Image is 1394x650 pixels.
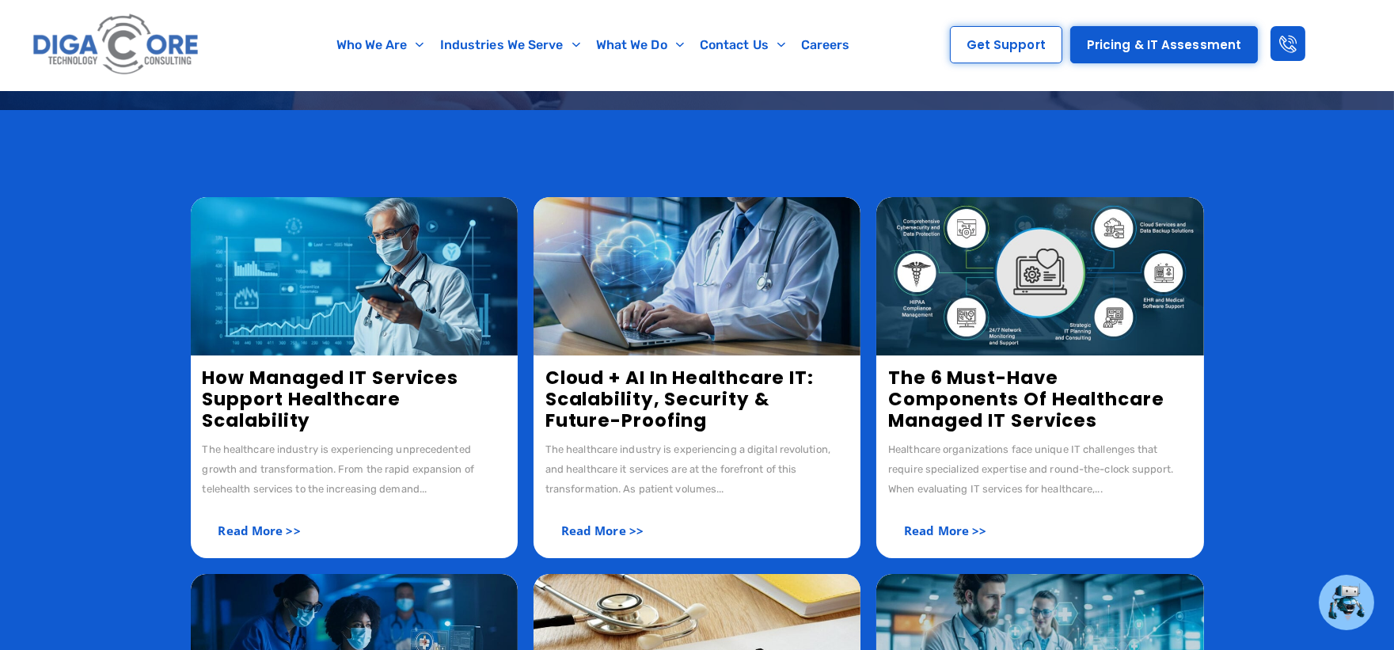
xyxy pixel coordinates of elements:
[868,92,881,105] img: tab_backlinks_grey.svg
[1087,39,1241,51] span: Pricing & IT Assessment
[967,39,1046,51] span: Get Support
[876,197,1203,355] img: 6 Key Components of Healthcare Managed IT Services
[1230,93,1275,104] div: Site Audit
[545,439,849,499] div: The healthcare industry is experiencing a digital revolution, and healthcare it services are at t...
[44,25,78,38] div: v 4.0.25
[203,365,459,433] a: How Managed IT Services Support Healthcare Scalability
[329,27,432,63] a: Who We Are
[1287,33,1300,46] img: support.svg
[888,365,1164,433] a: The 6 Must-Have Components of Healthcare Managed IT Services
[793,27,858,63] a: Careers
[950,26,1062,63] a: Get Support
[1320,33,1333,46] img: setting.svg
[886,93,929,104] div: Backlinks
[25,25,38,38] img: logo_orange.svg
[516,93,608,104] div: Keywords by Traffic
[176,93,257,104] div: Domain Overview
[432,27,588,63] a: Industries We Serve
[1070,26,1258,63] a: Pricing & IT Assessment
[888,515,1002,546] a: Read More >>
[191,197,518,355] img: How Managed IT Services Support Healthcare Scalability
[28,8,204,82] img: Digacore logo 1
[41,41,174,54] div: Domain: [DOMAIN_NAME]
[25,41,38,54] img: website_grey.svg
[203,439,506,499] div: The healthcare industry is experiencing unprecedented growth and transformation. From the rapid e...
[499,92,511,105] img: tab_keywords_by_traffic_grey.svg
[1213,92,1225,105] img: tab_seo_analyzer_grey.svg
[158,92,171,105] img: tab_domain_overview_orange.svg
[534,197,860,355] img: Cloud + AI in healthcare IT
[276,27,910,63] nav: Menu
[692,27,793,63] a: Contact Us
[203,515,317,546] a: Read More >>
[888,439,1191,499] div: Healthcare organizations face unique IT challenges that require specialized expertise and round-t...
[588,27,692,63] a: What We Do
[1354,33,1366,46] img: go_to_app.svg
[545,515,659,546] a: Read More >>
[545,365,814,433] a: Cloud + AI in Healthcare IT: Scalability, Security & Future-Proofing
